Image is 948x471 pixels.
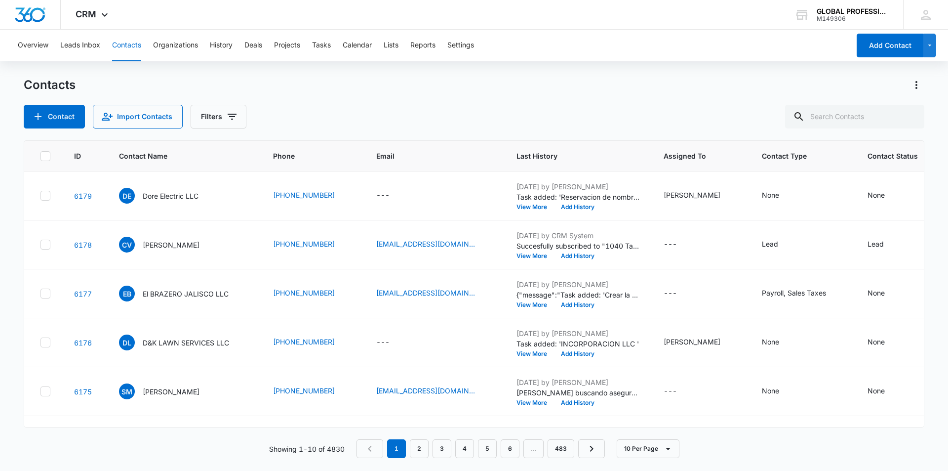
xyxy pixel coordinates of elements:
[410,30,435,61] button: Reports
[74,151,81,161] span: ID
[376,190,407,202] div: Email - - Select to Edit Field
[143,386,199,397] p: [PERSON_NAME]
[762,337,797,348] div: Contact Type - None - Select to Edit Field
[343,30,372,61] button: Calendar
[868,385,885,396] div: None
[664,190,738,202] div: Assigned To - ESTERLYN ARTEAGA - Select to Edit Field
[273,337,353,348] div: Phone - (225) 436-2757 - Select to Edit Field
[516,426,640,436] p: [DATE] by Any [PERSON_NAME]
[762,288,844,300] div: Contact Type - Payroll, Sales Taxes - Select to Edit Field
[548,439,574,458] a: Page 483
[785,105,924,128] input: Search Contacts
[244,30,262,61] button: Deals
[554,302,601,308] button: Add History
[664,288,695,300] div: Assigned To - - Select to Edit Field
[857,34,923,57] button: Add Contact
[578,439,605,458] a: Next Page
[617,439,679,458] button: 10 Per Page
[516,351,554,357] button: View More
[455,439,474,458] a: Page 4
[376,337,390,348] div: ---
[501,439,519,458] a: Page 6
[93,105,183,128] button: Import Contacts
[664,288,677,300] div: ---
[410,439,429,458] a: Page 2
[376,239,493,251] div: Email - carlosvel46@gmail.com - Select to Edit Field
[664,239,677,251] div: ---
[119,237,135,253] span: CV
[384,30,398,61] button: Lists
[143,289,229,299] p: El BRAZERO JALISCO LLC
[762,288,826,298] div: Payroll, Sales Taxes
[274,30,300,61] button: Projects
[74,290,92,298] a: Navigate to contact details page for El BRAZERO JALISCO LLC
[387,439,406,458] em: 1
[356,439,605,458] nav: Pagination
[273,288,335,298] a: [PHONE_NUMBER]
[273,151,338,161] span: Phone
[273,239,335,249] a: [PHONE_NUMBER]
[908,77,924,93] button: Actions
[516,279,640,290] p: [DATE] by [PERSON_NAME]
[516,290,640,300] p: {"message":"Task added: 'Crear la cuenta en el sitio web de Louisian department of Revenue o LATa...
[762,190,779,200] div: None
[516,204,554,210] button: View More
[868,239,902,251] div: Contact Status - Lead - Select to Edit Field
[119,335,135,350] span: DL
[868,288,903,300] div: Contact Status - None - Select to Edit Field
[273,190,335,200] a: [PHONE_NUMBER]
[143,240,199,250] p: [PERSON_NAME]
[376,337,407,348] div: Email - - Select to Edit Field
[74,192,92,200] a: Navigate to contact details page for Dore Electric LLC
[74,339,92,347] a: Navigate to contact details page for D&K LAWN SERVICES LLC
[868,337,885,347] div: None
[868,239,884,249] div: Lead
[516,387,640,398] p: [PERSON_NAME] buscando aseguranza para su vehiculo, se le ayudo a cotizar una , quote number 7813236
[376,385,493,397] div: Email - yesy.mejia20@icloud.com - Select to Edit Field
[18,30,48,61] button: Overview
[762,190,797,202] div: Contact Type - None - Select to Edit Field
[119,151,235,161] span: Contact Name
[119,237,217,253] div: Contact Name - Carlos Velasquez - Select to Edit Field
[376,288,475,298] a: [EMAIL_ADDRESS][DOMAIN_NAME]
[516,302,554,308] button: View More
[817,15,889,22] div: account id
[119,335,247,350] div: Contact Name - D&K LAWN SERVICES LLC - Select to Edit Field
[516,230,640,241] p: [DATE] by CRM System
[516,339,640,349] p: Task added: 'INCORPORACION LLC '
[478,439,497,458] a: Page 5
[516,181,640,192] p: [DATE] by [PERSON_NAME]
[868,385,903,397] div: Contact Status - None - Select to Edit Field
[60,30,100,61] button: Leads Inbox
[376,288,493,300] div: Email - anarosaceja86@gmail.com - Select to Edit Field
[516,377,640,387] p: [DATE] by [PERSON_NAME]
[554,351,601,357] button: Add History
[554,400,601,406] button: Add History
[269,444,345,454] p: Showing 1-10 of 4830
[24,78,76,92] h1: Contacts
[516,328,640,339] p: [DATE] by [PERSON_NAME]
[762,385,797,397] div: Contact Type - None - Select to Edit Field
[762,151,829,161] span: Contact Type
[516,241,640,251] p: Succesfully subscribed to "1040 Tax Clients ".
[273,190,353,202] div: Phone - (225) 907-8190 - Select to Edit Field
[433,439,451,458] a: Page 3
[376,239,475,249] a: [EMAIL_ADDRESS][DOMAIN_NAME]
[191,105,246,128] button: Filters
[119,286,135,301] span: EB
[76,9,96,19] span: CRM
[153,30,198,61] button: Organizations
[762,385,779,396] div: None
[762,337,779,347] div: None
[516,151,626,161] span: Last History
[119,384,135,399] span: SM
[143,338,229,348] p: D&K LAWN SERVICES LLC
[762,239,796,251] div: Contact Type - Lead - Select to Edit Field
[273,288,353,300] div: Phone - (225) 647-9007 - Select to Edit Field
[664,337,720,347] div: [PERSON_NAME]
[554,253,601,259] button: Add History
[119,286,246,301] div: Contact Name - El BRAZERO JALISCO LLC - Select to Edit Field
[762,239,778,249] div: Lead
[554,204,601,210] button: Add History
[143,191,198,201] p: Dore Electric LLC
